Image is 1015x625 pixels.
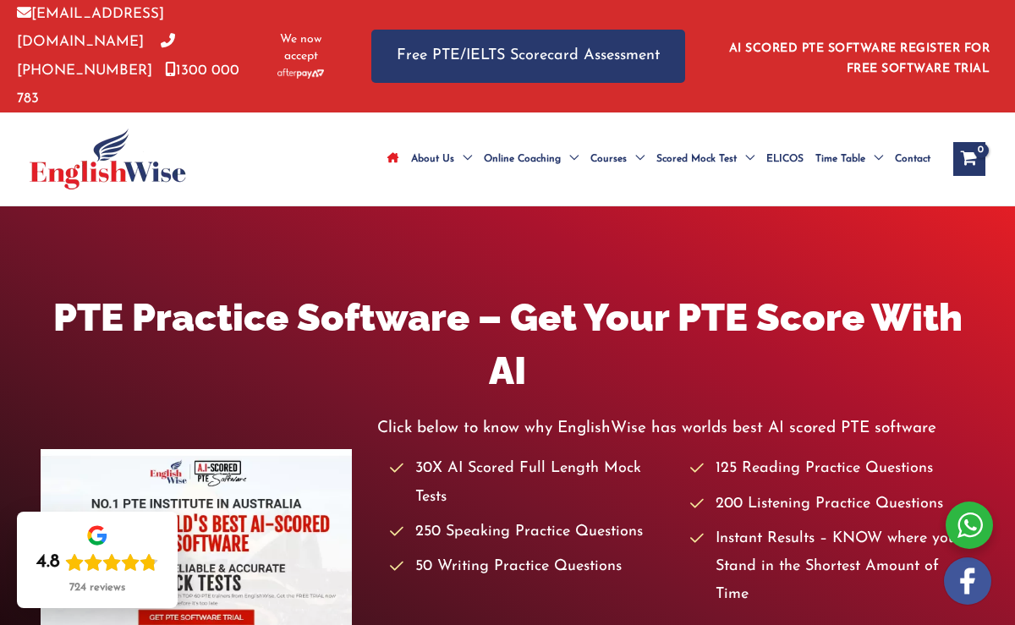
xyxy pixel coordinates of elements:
[690,455,974,483] li: 125 Reading Practice Questions
[30,129,186,189] img: cropped-ew-logo
[953,142,985,176] a: View Shopping Cart, empty
[390,518,674,546] li: 250 Speaking Practice Questions
[809,129,889,189] a: Time TableMenu Toggle
[17,63,239,106] a: 1300 000 783
[381,129,936,189] nav: Site Navigation: Main Menu
[371,30,685,83] a: Free PTE/IELTS Scorecard Assessment
[377,414,974,442] p: Click below to know why EnglishWise has worlds best AI scored PTE software
[411,129,454,189] span: About Us
[561,129,579,189] span: Menu Toggle
[719,29,998,84] aside: Header Widget 1
[865,129,883,189] span: Menu Toggle
[277,69,324,78] img: Afterpay-Logo
[17,35,175,77] a: [PHONE_NUMBER]
[895,129,930,189] span: Contact
[944,557,991,605] img: white-facebook.png
[584,129,650,189] a: CoursesMenu Toggle
[737,129,754,189] span: Menu Toggle
[690,525,974,610] li: Instant Results – KNOW where you Stand in the Shortest Amount of Time
[36,551,60,574] div: 4.8
[405,129,478,189] a: About UsMenu Toggle
[41,291,974,397] h1: PTE Practice Software – Get Your PTE Score With AI
[590,129,627,189] span: Courses
[69,581,125,595] div: 724 reviews
[390,455,674,512] li: 30X AI Scored Full Length Mock Tests
[656,129,737,189] span: Scored Mock Test
[36,551,158,574] div: Rating: 4.8 out of 5
[478,129,584,189] a: Online CoachingMenu Toggle
[627,129,645,189] span: Menu Toggle
[766,129,804,189] span: ELICOS
[484,129,561,189] span: Online Coaching
[454,129,472,189] span: Menu Toggle
[390,553,674,581] li: 50 Writing Practice Questions
[760,129,809,189] a: ELICOS
[650,129,760,189] a: Scored Mock TestMenu Toggle
[729,42,990,75] a: AI SCORED PTE SOFTWARE REGISTER FOR FREE SOFTWARE TRIAL
[17,7,164,49] a: [EMAIL_ADDRESS][DOMAIN_NAME]
[690,491,974,518] li: 200 Listening Practice Questions
[815,129,865,189] span: Time Table
[889,129,936,189] a: Contact
[273,31,329,65] span: We now accept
